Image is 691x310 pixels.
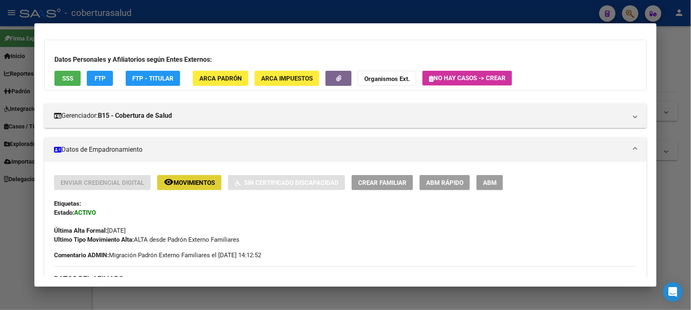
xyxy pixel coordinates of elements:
strong: Etiquetas: [54,200,81,207]
mat-expansion-panel-header: Datos de Empadronamiento [44,137,646,162]
strong: Comentario ADMIN: [54,252,109,259]
strong: Última Alta Formal: [54,227,107,234]
span: [DATE] [54,227,126,234]
mat-panel-title: Datos de Empadronamiento [54,145,627,155]
mat-panel-title: Gerenciador: [54,111,627,121]
span: Sin Certificado Discapacidad [244,179,339,186]
span: SSS [62,75,73,82]
button: ARCA Impuestos [255,71,319,86]
span: Migración Padrón Externo Familiares el [DATE] 14:12:52 [54,251,261,260]
span: ARCA Padrón [199,75,242,82]
h3: DATOS DEL AFILIADO [54,274,637,283]
strong: ACTIVO [74,209,96,216]
h3: Datos Personales y Afiliatorios según Entes Externos: [54,55,636,65]
button: Movimientos [157,175,221,190]
button: Enviar Credencial Digital [54,175,151,190]
strong: Estado: [54,209,74,216]
button: Sin Certificado Discapacidad [228,175,345,190]
span: ABM [483,179,497,186]
button: Crear Familiar [352,175,413,190]
mat-expansion-panel-header: Gerenciador:B15 - Cobertura de Salud [44,103,646,128]
span: ALTA desde Padrón Externo Familiares [54,236,239,243]
mat-icon: remove_red_eye [164,177,174,187]
span: No hay casos -> Crear [429,74,506,82]
strong: Organismos Ext. [364,75,410,83]
button: FTP [87,71,113,86]
span: Enviar Credencial Digital [61,179,144,186]
button: ABM Rápido [420,175,470,190]
button: No hay casos -> Crear [422,71,512,85]
span: FTP [95,75,106,82]
button: SSS [54,71,81,86]
button: ABM [476,175,503,190]
span: ARCA Impuestos [261,75,313,82]
strong: B15 - Cobertura de Salud [98,111,172,121]
span: FTP - Titular [132,75,174,82]
span: Crear Familiar [358,179,406,186]
button: Organismos Ext. [358,71,416,86]
span: ABM Rápido [426,179,463,186]
strong: Ultimo Tipo Movimiento Alta: [54,236,134,243]
span: Movimientos [174,179,215,186]
button: FTP - Titular [126,71,180,86]
button: ARCA Padrón [193,71,248,86]
div: Open Intercom Messenger [663,282,683,302]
